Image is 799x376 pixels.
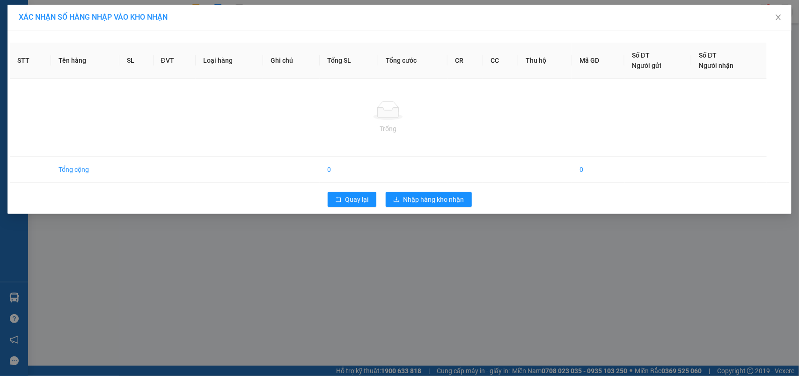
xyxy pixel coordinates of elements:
li: Số 378 [PERSON_NAME] ( [PERSON_NAME] nhà khách [GEOGRAPHIC_DATA]) [88,23,391,35]
span: Người nhận [699,62,733,69]
th: Mã GD [572,43,624,79]
th: Ghi chú [263,43,320,79]
span: rollback [335,196,342,204]
th: CR [447,43,483,79]
span: Quay lại [345,194,369,205]
button: Close [765,5,792,31]
span: close [775,14,782,21]
span: XÁC NHẬN SỐ HÀNG NHẬP VÀO KHO NHẬN [19,13,168,22]
th: Tổng SL [320,43,378,79]
td: Tổng cộng [51,157,120,183]
th: Tên hàng [51,43,120,79]
td: 0 [320,157,378,183]
th: ĐVT [154,43,196,79]
b: GỬI : VP Sơn La [12,68,102,83]
th: SL [119,43,154,79]
span: download [393,196,400,204]
th: Loại hàng [196,43,263,79]
span: Số ĐT [632,52,650,59]
th: Tổng cước [378,43,447,79]
div: Trống [17,124,759,134]
button: downloadNhập hàng kho nhận [386,192,472,207]
th: STT [10,43,51,79]
span: Người gửi [632,62,661,69]
td: 0 [572,157,624,183]
button: rollbackQuay lại [328,192,376,207]
span: Số ĐT [699,52,717,59]
th: Thu hộ [518,43,572,79]
th: CC [483,43,519,79]
li: Hotline: 0965551559 [88,35,391,46]
span: Nhập hàng kho nhận [403,194,464,205]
